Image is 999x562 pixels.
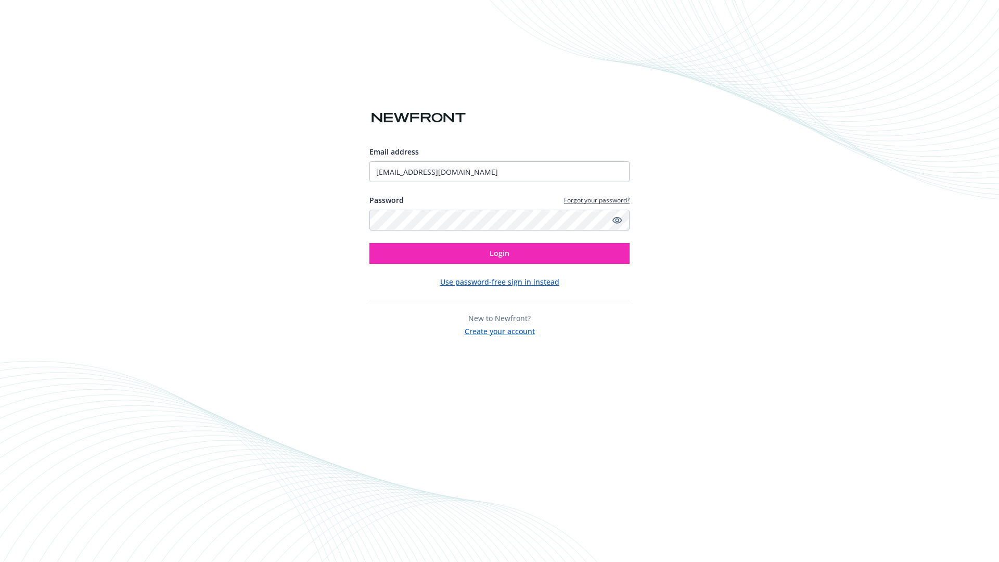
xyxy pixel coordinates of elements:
[440,276,559,287] button: Use password-free sign in instead
[611,214,623,226] a: Show password
[490,248,509,258] span: Login
[369,243,630,264] button: Login
[564,196,630,205] a: Forgot your password?
[369,161,630,182] input: Enter your email
[369,210,630,231] input: Enter your password
[369,147,419,157] span: Email address
[369,195,404,206] label: Password
[468,313,531,323] span: New to Newfront?
[369,109,468,127] img: Newfront logo
[465,324,535,337] button: Create your account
